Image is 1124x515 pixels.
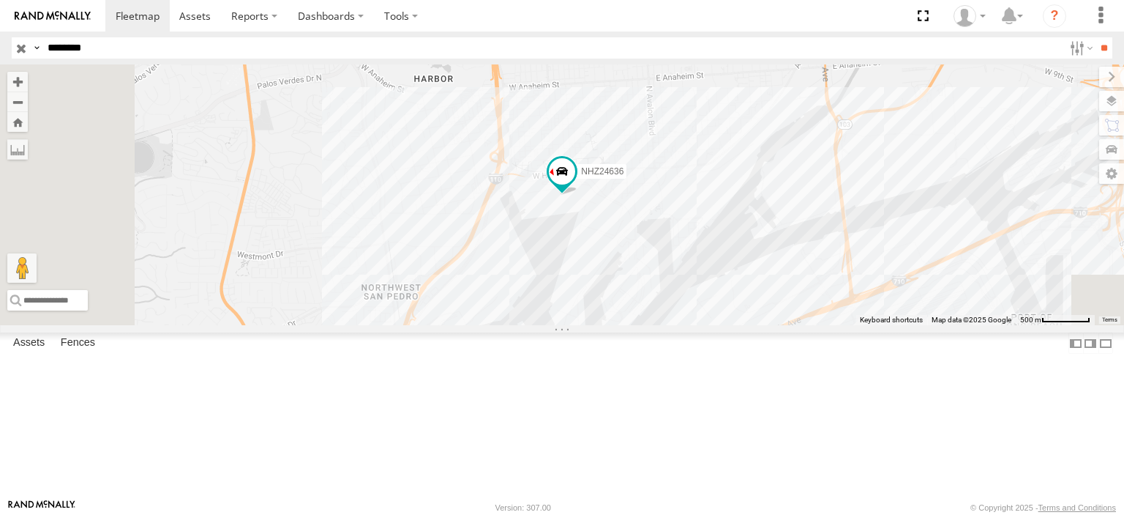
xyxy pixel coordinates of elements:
button: Zoom out [7,92,28,112]
div: © Copyright 2025 - [970,503,1116,512]
label: Hide Summary Table [1098,333,1113,354]
label: Measure [7,139,28,160]
div: Zulema McIntosch [948,5,991,27]
label: Dock Summary Table to the Right [1083,333,1098,354]
button: Zoom in [7,72,28,92]
button: Zoom Home [7,112,28,132]
span: Map data ©2025 Google [932,316,1011,324]
img: rand-logo.svg [15,11,91,21]
a: Terms (opens in new tab) [1102,316,1117,322]
span: 500 m [1020,316,1041,324]
i: ? [1043,4,1066,28]
button: Map Scale: 500 m per 63 pixels [1016,315,1095,325]
button: Keyboard shortcuts [860,315,923,325]
button: Drag Pegman onto the map to open Street View [7,253,37,283]
label: Fences [53,333,102,354]
label: Search Filter Options [1064,37,1095,59]
label: Map Settings [1099,163,1124,184]
div: Version: 307.00 [495,503,551,512]
a: Terms and Conditions [1038,503,1116,512]
label: Assets [6,333,52,354]
label: Search Query [31,37,42,59]
span: NHZ24636 [581,166,623,177]
label: Dock Summary Table to the Left [1068,333,1083,354]
a: Visit our Website [8,500,75,515]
